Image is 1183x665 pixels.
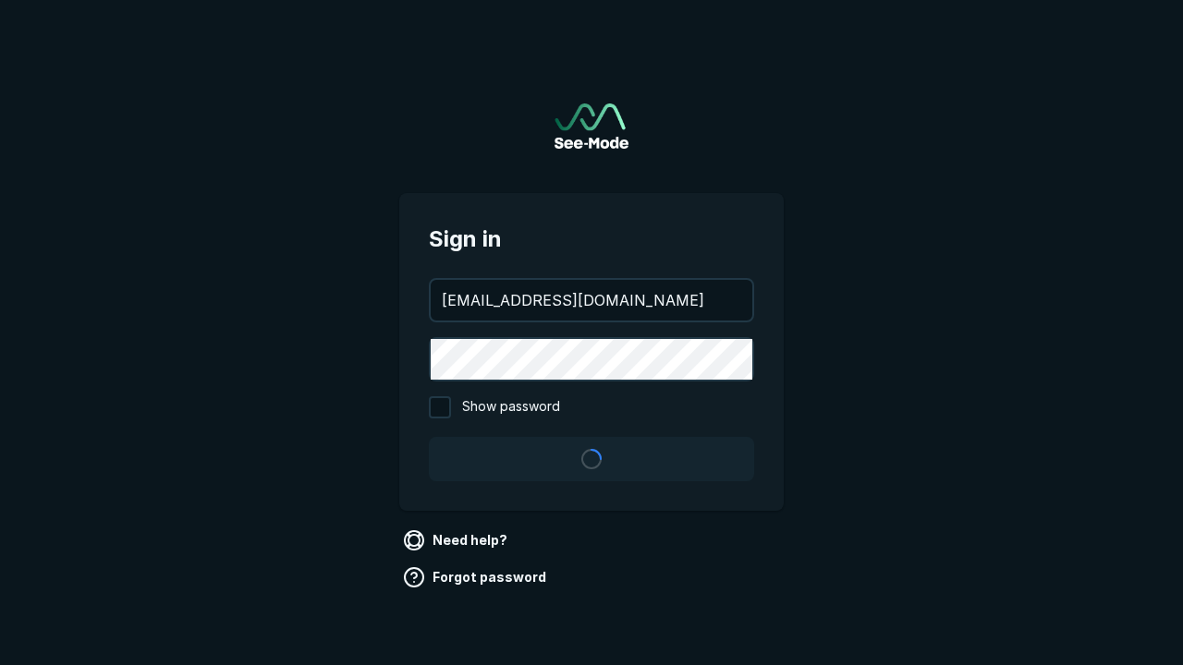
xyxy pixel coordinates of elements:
img: See-Mode Logo [555,103,628,149]
input: your@email.com [431,280,752,320]
a: Forgot password [399,562,554,592]
span: Sign in [429,223,754,256]
a: Go to sign in [555,103,628,149]
span: Show password [462,396,560,418]
a: Need help? [399,526,515,555]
